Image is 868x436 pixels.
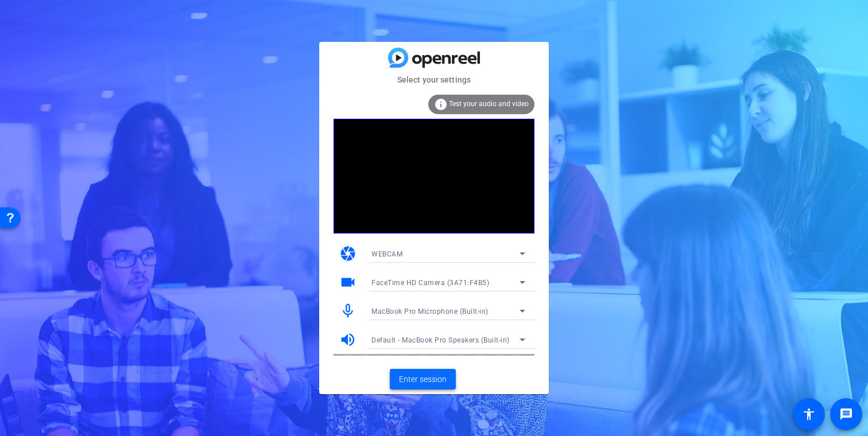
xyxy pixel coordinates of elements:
mat-icon: videocam [339,274,356,291]
button: Enter session [390,369,456,390]
span: FaceTime HD Camera (3A71:F4B5) [371,279,489,287]
span: Enter session [399,373,447,386]
span: Test your audio and video [449,100,529,108]
mat-card-subtitle: Select your settings [319,73,549,86]
span: WEBCAM [371,250,402,258]
span: Default - MacBook Pro Speakers (Built-in) [371,336,510,344]
mat-icon: accessibility [802,407,816,421]
mat-icon: volume_up [339,331,356,348]
span: MacBook Pro Microphone (Built-in) [371,307,489,316]
mat-icon: camera [339,245,356,262]
mat-icon: info [434,98,448,111]
mat-icon: message [839,407,853,421]
mat-icon: mic_none [339,302,356,320]
img: blue-gradient.svg [388,48,480,68]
